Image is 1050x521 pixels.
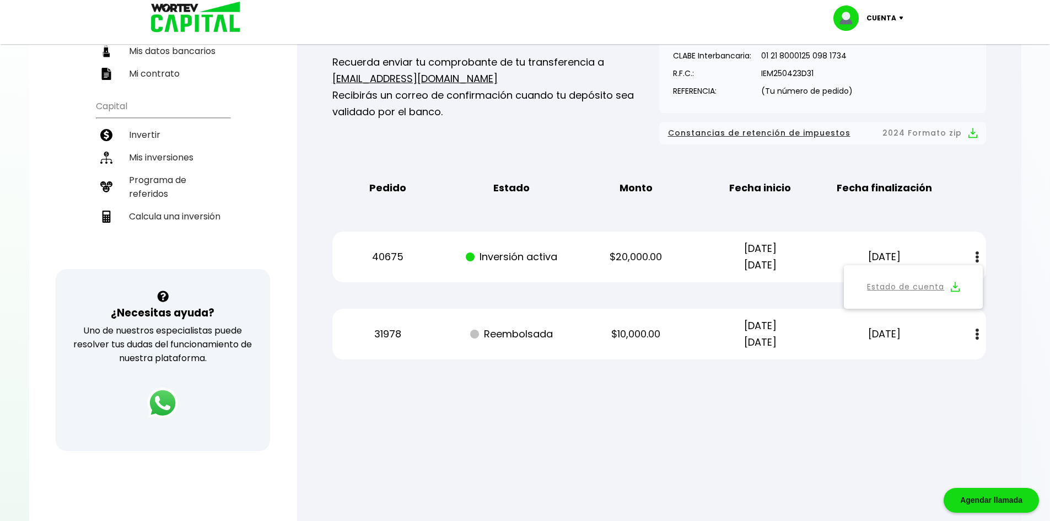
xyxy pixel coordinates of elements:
p: Uno de nuestros especialistas puede resolver tus dudas del funcionamiento de nuestra plataforma. [70,324,256,365]
a: Mis inversiones [96,146,230,169]
p: [DATE] [832,249,937,265]
p: Recuerda enviar tu comprobante de tu transferencia a Recibirás un correo de confirmación cuando t... [332,54,659,120]
p: [DATE] [DATE] [708,240,812,273]
a: [EMAIL_ADDRESS][DOMAIN_NAME] [332,72,498,85]
a: Calcula una inversión [96,205,230,228]
a: Mis datos bancarios [96,40,230,62]
img: datos-icon.10cf9172.svg [100,45,112,57]
p: CLABE Interbancaria: [673,47,751,64]
span: Constancias de retención de impuestos [668,126,850,140]
img: profile-image [833,6,866,31]
img: contrato-icon.f2db500c.svg [100,68,112,80]
img: invertir-icon.b3b967d7.svg [100,129,112,141]
p: Inversión activa [460,249,564,265]
p: 40675 [335,249,440,265]
img: icon-down [896,17,911,20]
b: Monto [620,180,653,196]
p: 01 21 8000125 098 1734 [761,47,853,64]
img: inversiones-icon.6695dc30.svg [100,152,112,164]
a: Invertir [96,123,230,146]
p: Cuenta [866,10,896,26]
img: recomiendanos-icon.9b8e9327.svg [100,181,112,193]
p: [DATE] [832,326,937,342]
p: IEM250423D31 [761,65,853,82]
p: $20,000.00 [584,249,688,265]
p: (Tu número de pedido) [761,83,853,99]
button: Constancias de retención de impuestos2024 Formato zip [668,126,977,140]
div: Agendar llamada [944,488,1039,513]
p: Reembolsada [460,326,564,342]
b: Pedido [369,180,406,196]
img: logos_whatsapp-icon.242b2217.svg [147,388,178,418]
p: REFERENCIA: [673,83,751,99]
h3: ¿Necesitas ayuda? [111,305,214,321]
a: Programa de referidos [96,169,230,205]
a: Mi contrato [96,62,230,85]
b: Fecha finalización [837,180,932,196]
b: Fecha inicio [729,180,791,196]
p: R.F.C.: [673,65,751,82]
p: [DATE] [DATE] [708,318,812,351]
p: $10,000.00 [584,326,688,342]
a: Estado de cuenta [867,280,944,294]
ul: Capital [96,94,230,255]
img: calculadora-icon.17d418c4.svg [100,211,112,223]
p: 31978 [335,326,440,342]
button: Estado de cuenta [850,272,976,302]
b: Estado [493,180,530,196]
